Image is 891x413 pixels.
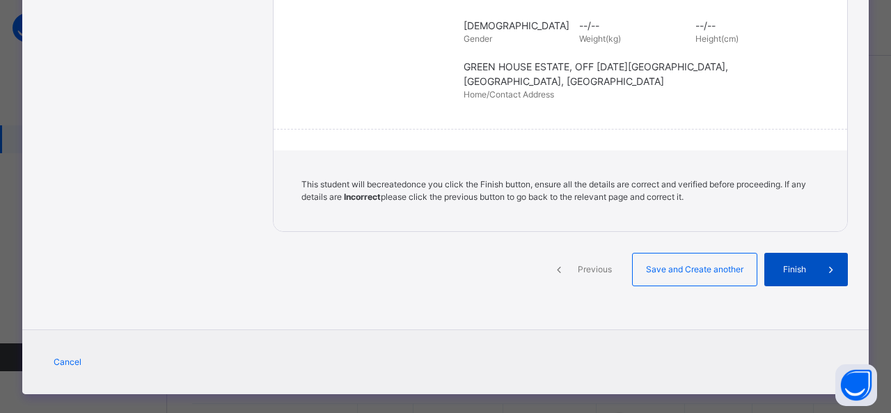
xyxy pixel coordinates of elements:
[301,179,806,202] span: This student will be created once you click the Finish button, ensure all the details are correct...
[576,263,614,276] span: Previous
[464,59,826,88] span: GREEN HOUSE ESTATE, OFF [DATE][GEOGRAPHIC_DATA], [GEOGRAPHIC_DATA], [GEOGRAPHIC_DATA]
[643,263,746,276] span: Save and Create another
[464,33,492,44] span: Gender
[835,364,877,406] button: Open asap
[579,33,621,44] span: Weight(kg)
[695,33,739,44] span: Height(cm)
[344,192,381,202] b: Incorrect
[695,18,804,33] span: --/--
[579,18,688,33] span: --/--
[54,356,81,368] span: Cancel
[775,263,814,276] span: Finish
[464,18,572,33] span: [DEMOGRAPHIC_DATA]
[464,89,554,100] span: Home/Contact Address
